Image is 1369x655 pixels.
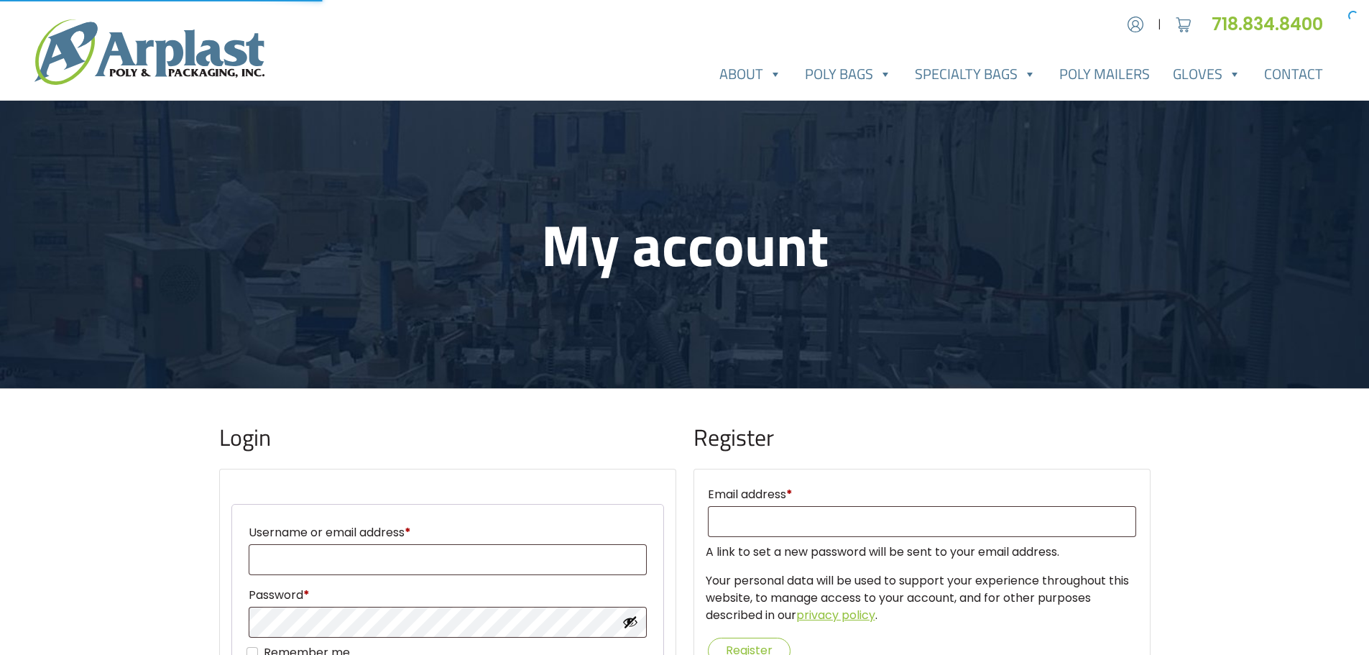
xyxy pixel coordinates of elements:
a: 718.834.8400 [1212,12,1335,36]
a: privacy policy [796,607,875,623]
img: logo [34,19,264,85]
a: Specialty Bags [903,60,1048,88]
a: Contact [1253,60,1335,88]
label: Email address [708,483,1136,506]
button: Show password [622,614,638,630]
label: Password [249,584,647,607]
label: Username or email address [249,521,647,544]
h1: My account [219,210,1151,279]
a: Poly Mailers [1048,60,1161,88]
h2: Login [219,423,676,451]
p: A link to set a new password will be sent to your email address. [706,544,1138,561]
span: | [1158,16,1161,33]
p: Your personal data will be used to support your experience throughout this website, to manage acc... [706,572,1138,624]
a: Gloves [1161,60,1253,88]
a: About [708,60,793,88]
h2: Register [693,423,1151,451]
a: Poly Bags [793,60,903,88]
